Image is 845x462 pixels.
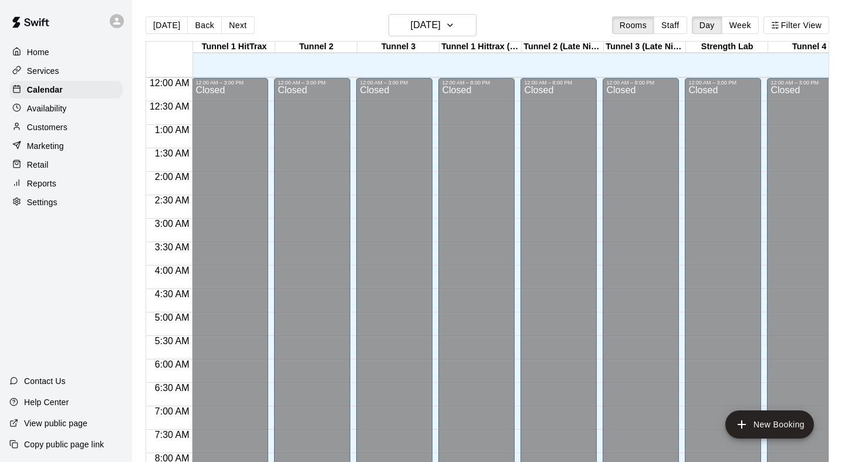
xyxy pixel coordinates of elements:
[27,196,58,208] p: Settings
[27,140,64,152] p: Marketing
[152,312,192,322] span: 5:00 AM
[524,80,593,86] div: 12:00 AM – 8:00 PM
[152,336,192,346] span: 5:30 AM
[152,172,192,182] span: 2:00 AM
[9,100,123,117] a: Availability
[9,156,123,174] a: Retail
[152,148,192,158] span: 1:30 AM
[688,80,758,86] div: 12:00 AM – 3:00 PM
[9,193,123,211] a: Settings
[9,175,123,192] a: Reports
[152,125,192,135] span: 1:00 AM
[147,101,192,111] span: 12:30 AM
[388,14,476,36] button: [DATE]
[686,42,768,53] div: Strength Lab
[9,118,123,136] a: Customers
[9,62,123,80] a: Services
[152,242,192,252] span: 3:30 AM
[522,42,604,53] div: Tunnel 2 (Late Night)
[612,16,654,34] button: Rooms
[360,80,429,86] div: 12:00 AM – 3:00 PM
[152,406,192,416] span: 7:00 AM
[770,80,840,86] div: 12:00 AM – 3:00 PM
[221,16,254,34] button: Next
[9,43,123,61] a: Home
[275,42,357,53] div: Tunnel 2
[606,80,675,86] div: 12:00 AM – 8:00 PM
[24,375,66,387] p: Contact Us
[9,81,123,98] a: Calendar
[411,17,441,33] h6: [DATE]
[152,359,192,369] span: 6:00 AM
[27,178,56,189] p: Reports
[193,42,275,53] div: Tunnel 1 HitTrax
[357,42,440,53] div: Tunnel 3
[27,103,67,114] p: Availability
[146,16,188,34] button: [DATE]
[278,80,347,86] div: 12:00 AM – 3:00 PM
[195,80,265,86] div: 12:00 AM – 3:00 PM
[152,266,192,276] span: 4:00 AM
[9,137,123,155] a: Marketing
[604,42,686,53] div: Tunnel 3 (Late Night)
[152,383,192,393] span: 6:30 AM
[692,16,722,34] button: Day
[24,417,87,429] p: View public page
[24,396,69,408] p: Help Center
[725,410,814,439] button: add
[152,219,192,229] span: 3:00 AM
[187,16,222,34] button: Back
[722,16,759,34] button: Week
[27,65,59,77] p: Services
[442,80,511,86] div: 12:00 AM – 8:00 PM
[147,78,192,88] span: 12:00 AM
[763,16,829,34] button: Filter View
[27,121,67,133] p: Customers
[152,289,192,299] span: 4:30 AM
[27,46,49,58] p: Home
[152,430,192,440] span: 7:30 AM
[440,42,522,53] div: Tunnel 1 Hittrax (Late Night)
[27,84,63,96] p: Calendar
[24,439,104,450] p: Copy public page link
[654,16,687,34] button: Staff
[152,195,192,205] span: 2:30 AM
[27,159,49,171] p: Retail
